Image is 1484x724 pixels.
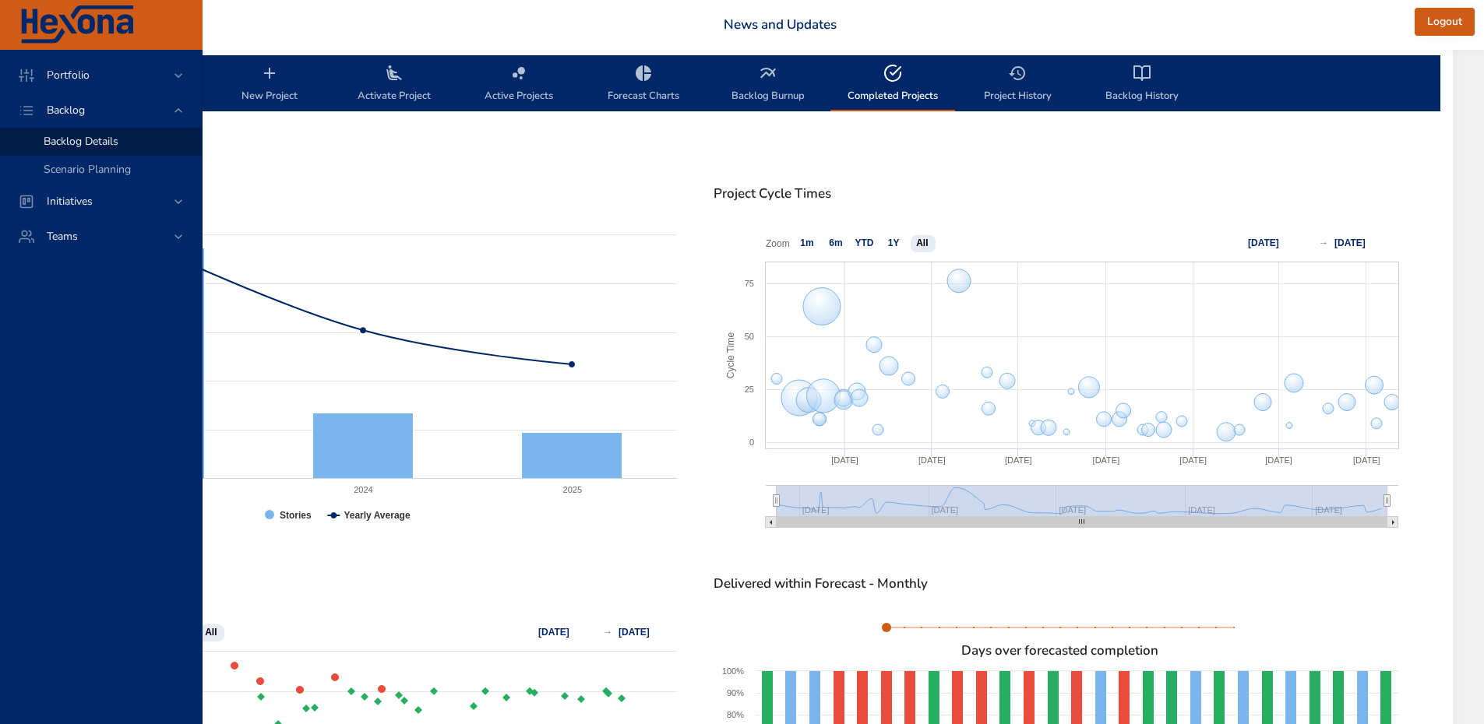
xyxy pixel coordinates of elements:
span: Portfolio [34,68,102,83]
text: 80% [726,710,743,719]
span: Backlog Burnup [715,64,821,105]
span: Delivered within Forecast - Monthly [714,576,1407,592]
text: [DATE] [538,627,569,638]
span: Project Cycle Times [714,186,1407,202]
span: Teams [34,229,90,244]
text: [DATE] [1334,237,1366,248]
span: New Project [217,64,323,105]
text: Zoom [766,238,790,249]
text: YTD [855,237,873,248]
text: [DATE] [918,455,946,465]
button: Logout [1415,8,1475,37]
text: 90% [726,688,743,698]
text: [DATE] [1352,455,1380,465]
text: All [205,627,217,638]
span: Backlog History [1089,64,1195,105]
text: [DATE] [1092,455,1119,465]
text: 100% [721,666,743,676]
span: Active Projects [466,64,572,105]
text: Yearly Average [344,510,410,521]
text: 25 [744,385,753,394]
text: 1m [800,237,813,248]
img: Hexona [19,5,136,44]
h6: Days over forecasted completion [714,643,1407,659]
text: All [916,237,928,248]
text: Stories [280,510,312,521]
span: Backlog [34,103,97,118]
text: [DATE] [1265,455,1292,465]
text: 2024 [354,485,372,494]
span: Scenario Planning [44,162,131,177]
text: 50 [744,332,753,341]
text: → [603,627,612,638]
span: Logout [1427,12,1462,32]
span: Project History [964,64,1070,105]
span: Initiatives [34,194,105,209]
text: [DATE] [831,455,858,465]
span: Forecast Charts [590,64,696,105]
span: Completed Projects [840,64,946,105]
text: 6m [829,237,842,248]
span: Activate Project [341,64,447,105]
text: 75 [744,279,753,288]
text: 2025 [563,485,582,494]
text: Cycle Time [725,332,736,378]
a: News and Updates [724,16,837,33]
text: → [1319,237,1328,248]
text: 0 [749,438,753,447]
text: [DATE] [1004,455,1031,465]
text: 1Y [887,237,899,248]
span: Backlog Details [44,134,118,149]
text: [DATE] [1179,455,1207,465]
text: [DATE] [1248,237,1279,248]
text: [DATE] [619,627,650,638]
